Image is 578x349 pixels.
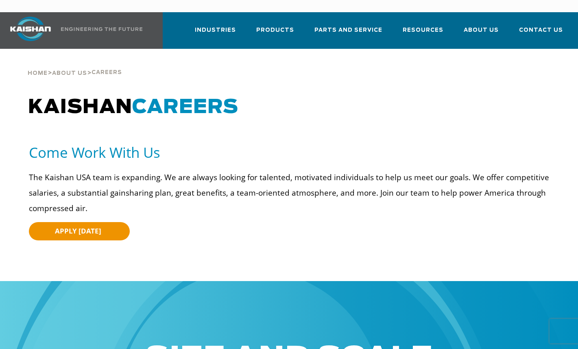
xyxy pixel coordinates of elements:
span: Industries [195,26,236,35]
span: Contact Us [519,26,563,35]
a: Products [256,20,294,47]
span: APPLY [DATE] [55,226,101,236]
span: About Us [52,71,87,76]
span: CAREERS [132,98,238,117]
span: Products [256,26,294,35]
h5: Come Work With Us [29,143,555,161]
a: Parts and Service [314,20,382,47]
p: The Kaishan USA team is expanding. We are always looking for talented, motivated individuals to h... [29,170,555,216]
span: Careers [92,70,122,75]
a: Resources [403,20,443,47]
span: KAISHAN [28,98,238,117]
a: About Us [464,20,499,47]
span: Parts and Service [314,26,382,35]
a: About Us [52,69,87,76]
a: APPLY [DATE] [29,222,130,240]
div: > > [28,49,122,80]
span: Home [28,71,48,76]
img: Engineering the future [61,27,142,31]
span: Resources [403,26,443,35]
span: About Us [464,26,499,35]
a: Contact Us [519,20,563,47]
a: Industries [195,20,236,47]
a: Home [28,69,48,76]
